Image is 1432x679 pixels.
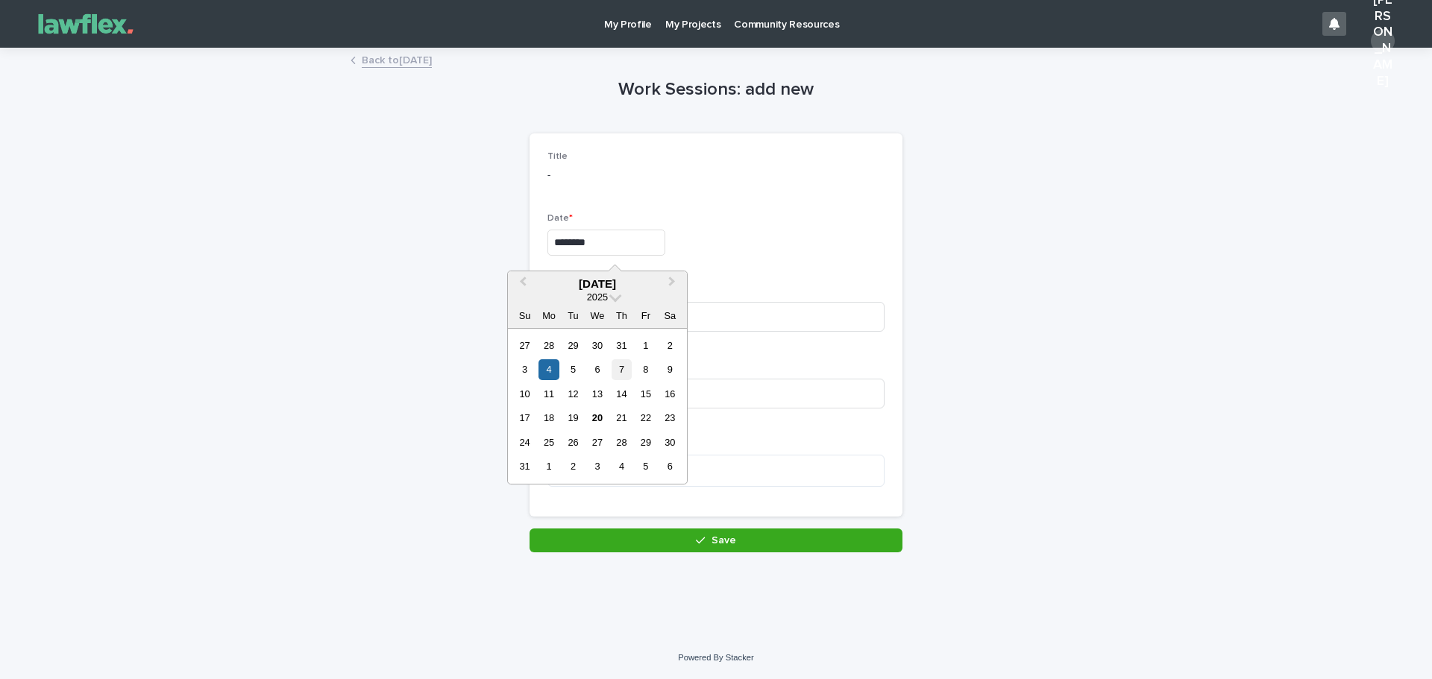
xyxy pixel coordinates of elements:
[660,432,680,452] div: Choose Saturday, August 30th, 2025
[530,79,902,101] h1: Work Sessions: add new
[660,456,680,476] div: Choose Saturday, September 6th, 2025
[530,528,902,552] button: Save
[660,359,680,379] div: Choose Saturday, August 9th, 2025
[612,306,632,326] div: Th
[563,335,583,356] div: Choose Tuesday, July 29th, 2025
[635,408,656,428] div: Choose Friday, August 22nd, 2025
[515,335,535,356] div: Choose Sunday, July 27th, 2025
[515,432,535,452] div: Choose Sunday, August 24th, 2025
[612,359,632,379] div: Choose Thursday, August 7th, 2025
[712,535,736,546] span: Save
[587,432,607,452] div: Choose Wednesday, August 27th, 2025
[563,408,583,428] div: Choose Tuesday, August 19th, 2025
[635,432,656,452] div: Choose Friday, August 29th, 2025
[612,335,632,356] div: Choose Thursday, July 31st, 2025
[587,335,607,356] div: Choose Wednesday, July 30th, 2025
[538,359,559,379] div: Choose Monday, August 4th, 2025
[660,384,680,404] div: Choose Saturday, August 16th, 2025
[563,456,583,476] div: Choose Tuesday, September 2nd, 2025
[515,456,535,476] div: Choose Sunday, August 31st, 2025
[538,432,559,452] div: Choose Monday, August 25th, 2025
[515,359,535,379] div: Choose Sunday, August 3rd, 2025
[563,432,583,452] div: Choose Tuesday, August 26th, 2025
[538,456,559,476] div: Choose Monday, September 1st, 2025
[587,408,607,428] div: Choose Wednesday, August 20th, 2025
[678,653,753,662] a: Powered By Stacker
[538,335,559,356] div: Choose Monday, July 28th, 2025
[547,168,885,183] p: -
[509,273,533,297] button: Previous Month
[635,335,656,356] div: Choose Friday, August 1st, 2025
[515,408,535,428] div: Choose Sunday, August 17th, 2025
[563,306,583,326] div: Tu
[612,384,632,404] div: Choose Thursday, August 14th, 2025
[508,277,687,291] div: [DATE]
[635,306,656,326] div: Fr
[662,273,685,297] button: Next Month
[612,456,632,476] div: Choose Thursday, September 4th, 2025
[587,291,608,303] span: 2025
[612,432,632,452] div: Choose Thursday, August 28th, 2025
[1371,29,1395,53] div: [PERSON_NAME]
[515,384,535,404] div: Choose Sunday, August 10th, 2025
[612,408,632,428] div: Choose Thursday, August 21st, 2025
[587,384,607,404] div: Choose Wednesday, August 13th, 2025
[635,359,656,379] div: Choose Friday, August 8th, 2025
[635,456,656,476] div: Choose Friday, September 5th, 2025
[512,333,682,479] div: month 2025-08
[538,384,559,404] div: Choose Monday, August 11th, 2025
[547,214,573,223] span: Date
[547,152,568,161] span: Title
[660,408,680,428] div: Choose Saturday, August 23rd, 2025
[538,306,559,326] div: Mo
[563,384,583,404] div: Choose Tuesday, August 12th, 2025
[587,359,607,379] div: Choose Wednesday, August 6th, 2025
[635,384,656,404] div: Choose Friday, August 15th, 2025
[660,335,680,356] div: Choose Saturday, August 2nd, 2025
[538,408,559,428] div: Choose Monday, August 18th, 2025
[563,359,583,379] div: Choose Tuesday, August 5th, 2025
[30,9,142,39] img: Gnvw4qrBSHOAfo8VMhG6
[587,456,607,476] div: Choose Wednesday, September 3rd, 2025
[587,306,607,326] div: We
[362,51,432,68] a: Back to[DATE]
[515,306,535,326] div: Su
[660,306,680,326] div: Sa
